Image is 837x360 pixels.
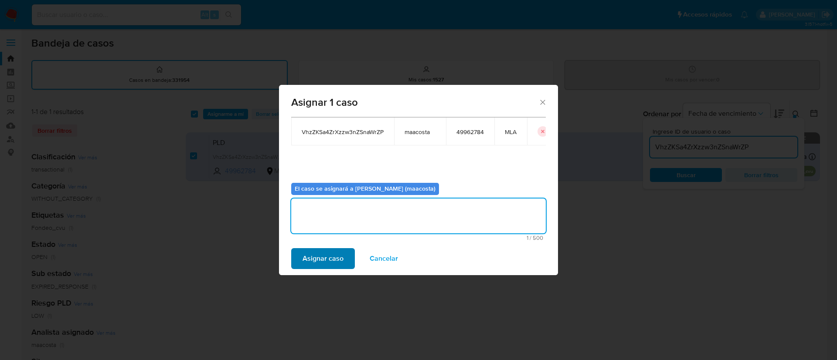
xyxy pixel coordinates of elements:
[405,128,436,136] span: maacosta
[505,128,517,136] span: MLA
[295,184,436,193] b: El caso se asignará a [PERSON_NAME] (maacosta)
[302,128,384,136] span: VhzZKSa4ZrXzzw3nZSnaWrZP
[456,128,484,136] span: 49962784
[294,235,543,241] span: Máximo 500 caracteres
[291,248,355,269] button: Asignar caso
[358,248,409,269] button: Cancelar
[370,249,398,268] span: Cancelar
[538,126,548,137] button: icon-button
[279,85,558,275] div: assign-modal
[303,249,344,268] span: Asignar caso
[291,97,538,108] span: Asignar 1 caso
[538,98,546,106] button: Cerrar ventana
